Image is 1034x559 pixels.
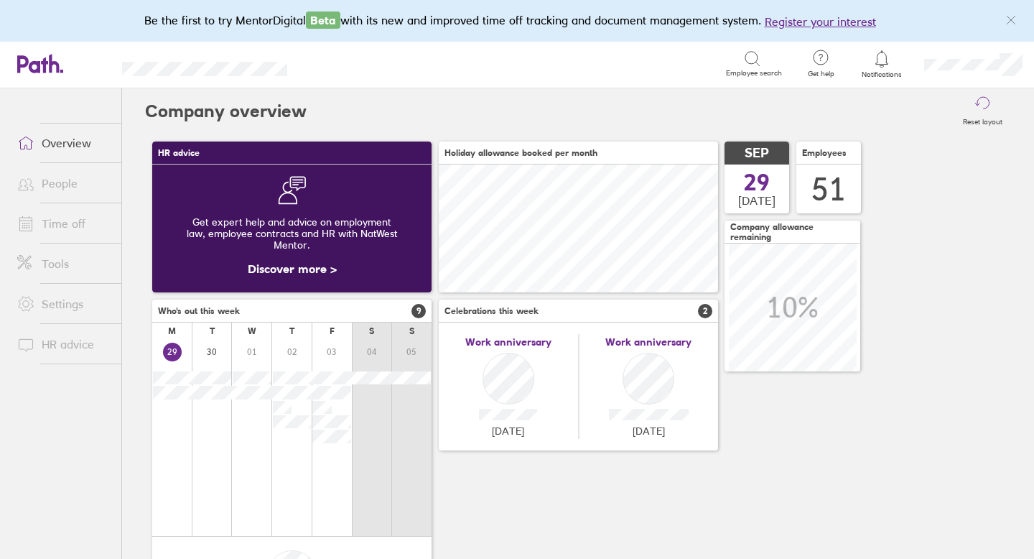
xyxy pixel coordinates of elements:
[326,57,363,70] div: Search
[168,326,176,336] div: M
[745,146,769,161] span: SEP
[444,306,539,316] span: Celebrations this week
[145,88,307,134] h2: Company overview
[859,70,905,79] span: Notifications
[158,306,240,316] span: Who's out this week
[811,171,846,208] div: 51
[6,330,121,359] a: HR advice
[492,425,524,437] span: [DATE]
[730,222,854,242] span: Company allowance remaining
[411,304,426,318] span: 9
[738,194,775,207] span: [DATE]
[306,11,340,29] span: Beta
[744,171,770,194] span: 29
[369,326,374,336] div: S
[144,11,890,30] div: Be the first to try MentorDigital with its new and improved time off tracking and document manage...
[605,336,691,348] span: Work anniversary
[802,148,847,158] span: Employees
[210,326,215,336] div: T
[164,205,420,262] div: Get expert help and advice on employment law, employee contracts and HR with NatWest Mentor.
[158,148,200,158] span: HR advice
[6,169,121,198] a: People
[465,336,551,348] span: Work anniversary
[289,326,294,336] div: T
[765,13,876,30] button: Register your interest
[954,114,1011,126] label: Reset layout
[698,304,712,318] span: 2
[859,49,905,79] a: Notifications
[248,326,256,336] div: W
[6,290,121,318] a: Settings
[6,209,121,238] a: Time off
[248,262,337,276] a: Discover more >
[6,129,121,157] a: Overview
[633,425,665,437] span: [DATE]
[726,69,782,78] span: Employee search
[798,70,844,78] span: Get help
[954,88,1011,134] button: Reset layout
[330,326,335,336] div: F
[409,326,414,336] div: S
[6,249,121,278] a: Tools
[444,148,597,158] span: Holiday allowance booked per month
